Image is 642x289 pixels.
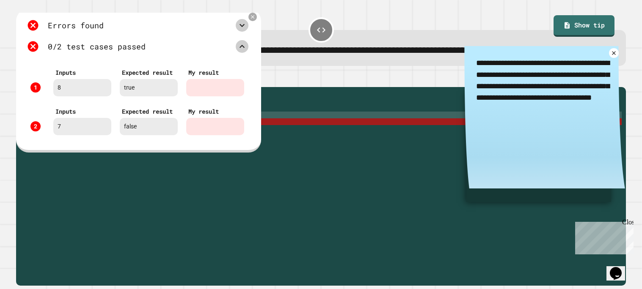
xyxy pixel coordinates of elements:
div: false [120,118,178,135]
div: Inputs [55,107,109,116]
div: My result [188,68,242,77]
div: true [120,79,178,96]
div: 7 [53,118,111,135]
div: 2 [30,121,41,131]
div: 0/2 test cases passed [48,41,146,52]
iframe: chat widget [572,218,634,254]
div: Errors found [48,20,104,31]
div: 8 [53,79,111,96]
a: Show tip [554,15,614,37]
div: 1 [30,82,41,93]
div: My result [188,107,242,116]
div: 9 [16,145,34,152]
div: Chat with us now!Close [3,3,58,54]
iframe: chat widget [606,255,634,281]
div: Inputs [55,68,109,77]
div: Expected result [122,68,176,77]
div: Expected result [122,107,176,116]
